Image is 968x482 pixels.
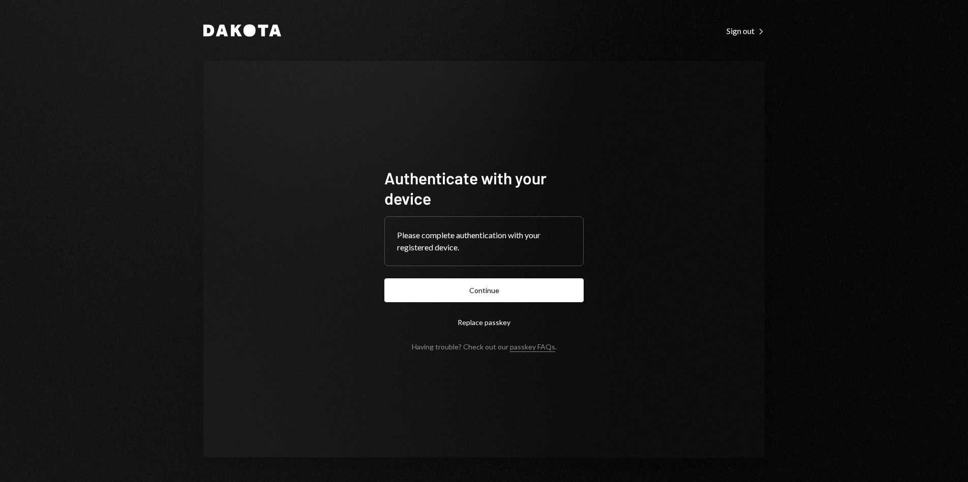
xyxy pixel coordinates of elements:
[384,278,584,302] button: Continue
[384,168,584,208] h1: Authenticate with your device
[727,25,765,36] a: Sign out
[384,310,584,334] button: Replace passkey
[727,26,765,36] div: Sign out
[412,342,557,351] div: Having trouble? Check out our .
[510,342,555,352] a: passkey FAQs
[397,229,571,253] div: Please complete authentication with your registered device.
